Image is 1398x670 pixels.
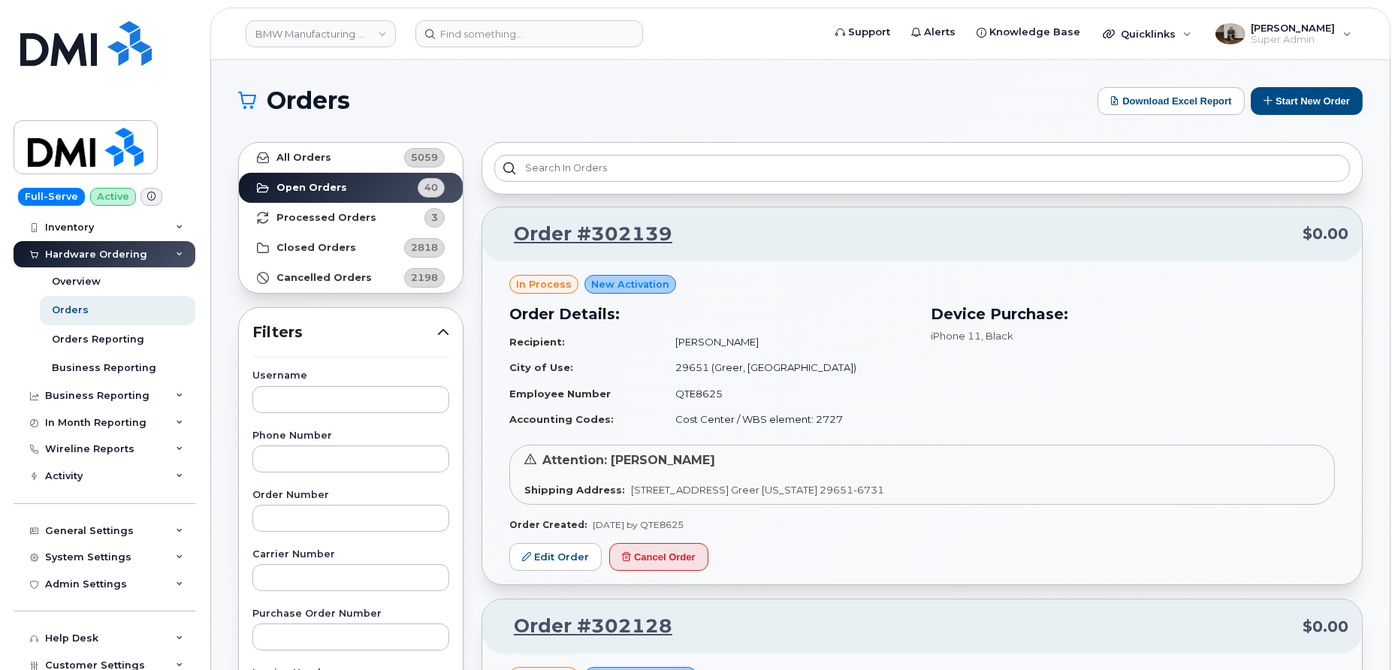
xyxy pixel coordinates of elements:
h3: Device Purchase: [931,303,1336,325]
label: Carrier Number [252,550,449,560]
strong: Order Created: [509,519,587,530]
strong: Recipient: [509,336,565,348]
span: [STREET_ADDRESS] Greer [US_STATE] 29651-6731 [631,484,884,496]
strong: Processed Orders [276,212,376,224]
span: 3 [431,210,438,225]
td: 29651 (Greer, [GEOGRAPHIC_DATA]) [662,355,913,381]
span: New Activation [591,277,669,291]
span: 5059 [411,150,438,164]
label: Order Number [252,490,449,500]
label: Username [252,371,449,381]
label: Phone Number [252,431,449,441]
span: 2198 [411,270,438,285]
span: $0.00 [1303,616,1348,638]
a: Order #302139 [496,221,672,248]
strong: Cancelled Orders [276,272,372,284]
span: Filters [252,321,437,343]
strong: Open Orders [276,182,347,194]
span: Attention: [PERSON_NAME] [542,453,715,467]
a: All Orders5059 [239,143,463,173]
a: Cancelled Orders2198 [239,263,463,293]
span: iPhone 11 [931,330,982,342]
strong: All Orders [276,152,331,164]
span: $0.00 [1303,223,1348,245]
label: Purchase Order Number [252,609,449,619]
strong: Accounting Codes: [509,413,614,425]
span: Orders [267,89,350,112]
button: Cancel Order [609,543,708,571]
td: Cost Center / WBS element: 2727 [662,406,913,433]
button: Download Excel Report [1098,87,1245,115]
button: Start New Order [1251,87,1363,115]
a: Edit Order [509,543,602,571]
a: Processed Orders3 [239,203,463,233]
iframe: Messenger Launcher [1333,605,1387,659]
a: Closed Orders2818 [239,233,463,263]
span: , Black [982,330,1014,342]
h3: Order Details: [509,303,913,325]
strong: Employee Number [509,388,611,400]
td: [PERSON_NAME] [662,329,913,355]
span: [DATE] by QTE8625 [593,519,684,530]
span: 2818 [411,240,438,255]
a: Order #302128 [496,613,672,640]
td: QTE8625 [662,381,913,407]
a: Open Orders40 [239,173,463,203]
span: in process [516,277,572,291]
strong: Closed Orders [276,242,356,254]
input: Search in orders [494,155,1350,182]
span: 40 [424,180,438,195]
strong: City of Use: [509,361,573,373]
strong: Shipping Address: [524,484,625,496]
